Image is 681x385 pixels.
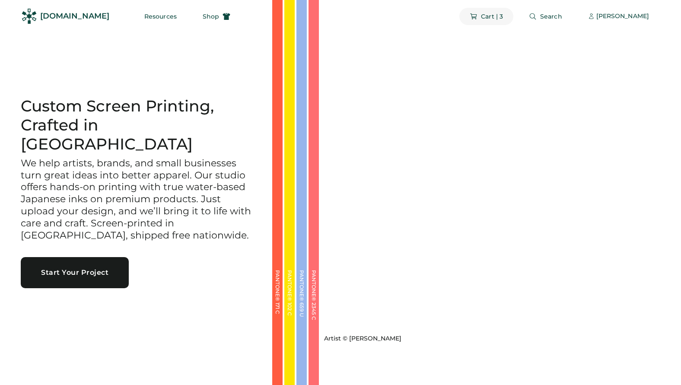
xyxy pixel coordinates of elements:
[134,8,187,25] button: Resources
[481,13,503,19] span: Cart | 3
[203,13,219,19] span: Shop
[540,13,562,19] span: Search
[519,8,573,25] button: Search
[21,257,129,288] button: Start Your Project
[311,270,316,356] div: PANTONE® 2345 C
[40,11,109,22] div: [DOMAIN_NAME]
[275,270,280,356] div: PANTONE® 171 C
[321,331,401,343] a: Artist © [PERSON_NAME]
[21,157,251,242] h3: We help artists, brands, and small businesses turn great ideas into better apparel. Our studio of...
[596,12,649,21] div: [PERSON_NAME]
[324,334,401,343] div: Artist © [PERSON_NAME]
[21,97,251,154] h1: Custom Screen Printing, Crafted in [GEOGRAPHIC_DATA]
[22,9,37,24] img: Rendered Logo - Screens
[299,270,304,356] div: PANTONE® 659 U
[459,8,513,25] button: Cart | 3
[287,270,292,356] div: PANTONE® 102 C
[192,8,241,25] button: Shop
